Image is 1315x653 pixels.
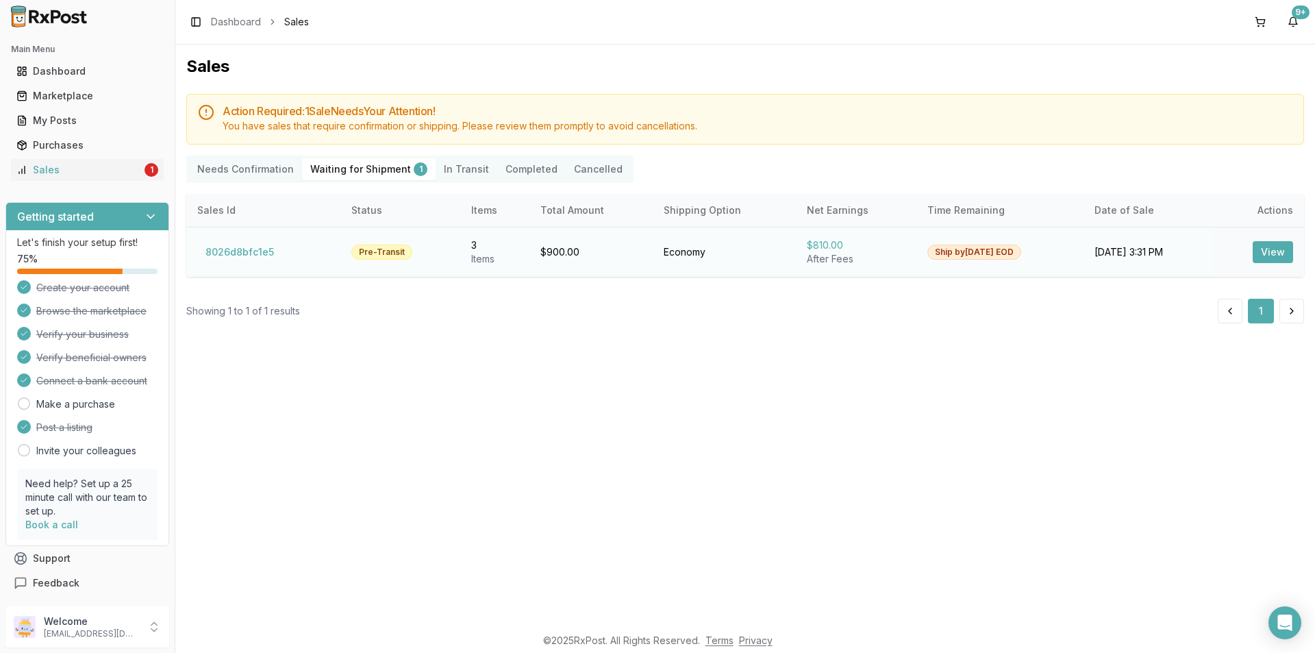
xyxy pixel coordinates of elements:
[664,245,785,259] div: Economy
[807,238,905,252] div: $810.00
[36,351,147,365] span: Verify beneficial owners
[653,194,796,227] th: Shipping Option
[16,138,158,152] div: Purchases
[16,64,158,78] div: Dashboard
[705,634,734,646] a: Terms
[223,119,1292,133] div: You have sales that require confirmation or shipping. Please review them promptly to avoid cancel...
[189,158,302,180] button: Needs Confirmation
[1292,5,1310,19] div: 9+
[223,106,1292,116] h5: Action Required: 1 Sale Need s Your Attention!
[436,158,497,180] button: In Transit
[33,576,79,590] span: Feedback
[25,477,149,518] p: Need help? Set up a 25 minute call with our team to set up.
[739,634,773,646] a: Privacy
[5,571,169,595] button: Feedback
[11,84,164,108] a: Marketplace
[471,238,518,252] div: 3
[16,89,158,103] div: Marketplace
[471,252,518,266] div: Item s
[916,194,1084,227] th: Time Remaining
[414,162,427,176] div: 1
[11,59,164,84] a: Dashboard
[1084,194,1214,227] th: Date of Sale
[25,519,78,530] a: Book a call
[460,194,529,227] th: Items
[186,194,340,227] th: Sales Id
[14,616,36,638] img: User avatar
[36,304,147,318] span: Browse the marketplace
[36,328,129,341] span: Verify your business
[529,194,653,227] th: Total Amount
[1248,299,1274,323] button: 1
[497,158,566,180] button: Completed
[16,163,142,177] div: Sales
[186,304,300,318] div: Showing 1 to 1 of 1 results
[11,108,164,133] a: My Posts
[340,194,460,227] th: Status
[197,241,282,263] button: 8026d8bfc1e5
[5,60,169,82] button: Dashboard
[211,15,261,29] a: Dashboard
[5,159,169,181] button: Sales1
[1268,606,1301,639] div: Open Intercom Messenger
[44,628,139,639] p: [EMAIL_ADDRESS][DOMAIN_NAME]
[36,281,129,295] span: Create your account
[796,194,916,227] th: Net Earnings
[5,546,169,571] button: Support
[807,252,905,266] div: After Fees
[302,158,436,180] button: Waiting for Shipment
[540,245,642,259] div: $900.00
[11,44,164,55] h2: Main Menu
[11,133,164,158] a: Purchases
[1253,241,1293,263] button: View
[927,245,1021,260] div: Ship by [DATE] EOD
[36,397,115,411] a: Make a purchase
[16,114,158,127] div: My Posts
[1214,194,1304,227] th: Actions
[211,15,309,29] nav: breadcrumb
[44,615,139,628] p: Welcome
[36,444,136,458] a: Invite your colleagues
[11,158,164,182] a: Sales1
[5,5,93,27] img: RxPost Logo
[566,158,631,180] button: Cancelled
[186,56,1304,77] h1: Sales
[1282,11,1304,33] button: 9+
[17,208,94,225] h3: Getting started
[284,15,309,29] span: Sales
[36,374,147,388] span: Connect a bank account
[5,110,169,132] button: My Posts
[145,163,158,177] div: 1
[17,252,38,266] span: 75 %
[351,245,412,260] div: Pre-Transit
[36,421,92,434] span: Post a listing
[17,236,158,249] p: Let's finish your setup first!
[5,85,169,107] button: Marketplace
[5,134,169,156] button: Purchases
[1094,245,1203,259] div: [DATE] 3:31 PM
